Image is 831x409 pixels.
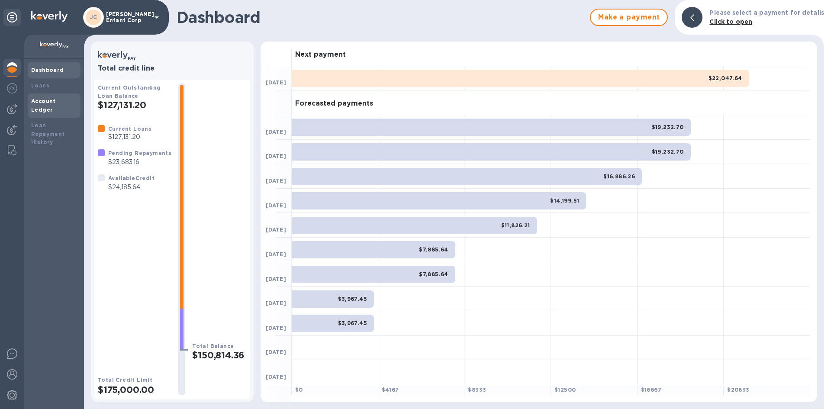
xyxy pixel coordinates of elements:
[31,98,56,113] b: Account Ledger
[295,386,303,393] b: $ 0
[31,122,65,146] b: Loan Repayment History
[266,374,286,380] b: [DATE]
[266,202,286,209] b: [DATE]
[641,386,661,393] b: $ 16667
[108,183,155,192] p: $24,185.64
[192,343,234,349] b: Total Balance
[108,158,171,167] p: $23,683.16
[266,276,286,282] b: [DATE]
[295,100,373,108] h3: Forecasted payments
[98,100,171,110] h2: $127,131.20
[106,11,149,23] p: [PERSON_NAME] Enfant Corp
[177,8,586,26] h1: Dashboard
[266,226,286,233] b: [DATE]
[266,79,286,86] b: [DATE]
[3,9,21,26] div: Unpin categories
[31,82,49,89] b: Loans
[98,384,171,395] h2: $175,000.00
[550,197,579,204] b: $14,199.51
[709,9,824,16] b: Please select a payment for details
[419,246,448,253] b: $7,885.64
[266,251,286,258] b: [DATE]
[98,377,152,383] b: Total Credit Limit
[98,84,161,99] b: Current Outstanding Loan Balance
[598,12,660,23] span: Make a payment
[266,300,286,306] b: [DATE]
[652,124,684,130] b: $19,232.70
[108,132,151,142] p: $127,131.20
[7,83,17,93] img: Foreign exchange
[709,75,742,81] b: $22,047.64
[501,222,530,229] b: $11,826.21
[295,51,346,59] h3: Next payment
[468,386,486,393] b: $ 8333
[727,386,749,393] b: $ 20833
[338,320,367,326] b: $3,967.45
[266,129,286,135] b: [DATE]
[108,175,155,181] b: Available Credit
[266,153,286,159] b: [DATE]
[266,349,286,355] b: [DATE]
[31,67,64,73] b: Dashboard
[590,9,668,26] button: Make a payment
[338,296,367,302] b: $3,967.45
[98,64,247,73] h3: Total credit line
[709,18,752,25] b: Click to open
[31,11,68,22] img: Logo
[382,386,399,393] b: $ 4167
[90,14,97,20] b: JC
[266,177,286,184] b: [DATE]
[266,325,286,331] b: [DATE]
[108,126,151,132] b: Current Loans
[603,173,635,180] b: $16,886.26
[652,148,684,155] b: $19,232.70
[192,350,247,361] h2: $150,814.36
[108,150,171,156] b: Pending Repayments
[419,271,448,277] b: $7,885.64
[554,386,576,393] b: $ 12500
